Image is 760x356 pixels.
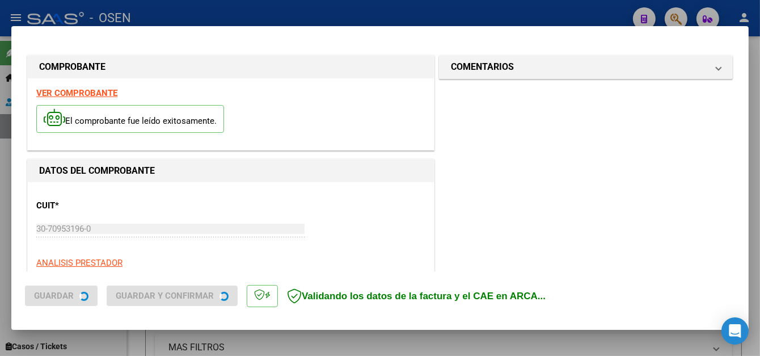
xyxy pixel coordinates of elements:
[39,61,105,72] strong: COMPROBANTE
[287,291,546,301] span: Validando los datos de la factura y el CAE en ARCA...
[34,291,74,301] span: Guardar
[36,105,224,133] p: El comprobante fue leído exitosamente.
[36,258,123,268] span: ANALISIS PRESTADOR
[25,286,98,306] button: Guardar
[36,199,153,212] p: CUIT
[721,317,749,345] div: Open Intercom Messenger
[107,286,238,306] button: Guardar y Confirmar
[116,291,214,301] span: Guardar y Confirmar
[440,56,732,78] mat-expansion-panel-header: COMENTARIOS
[451,60,514,74] h1: COMENTARIOS
[36,88,117,98] a: VER COMPROBANTE
[39,165,155,176] strong: DATOS DEL COMPROBANTE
